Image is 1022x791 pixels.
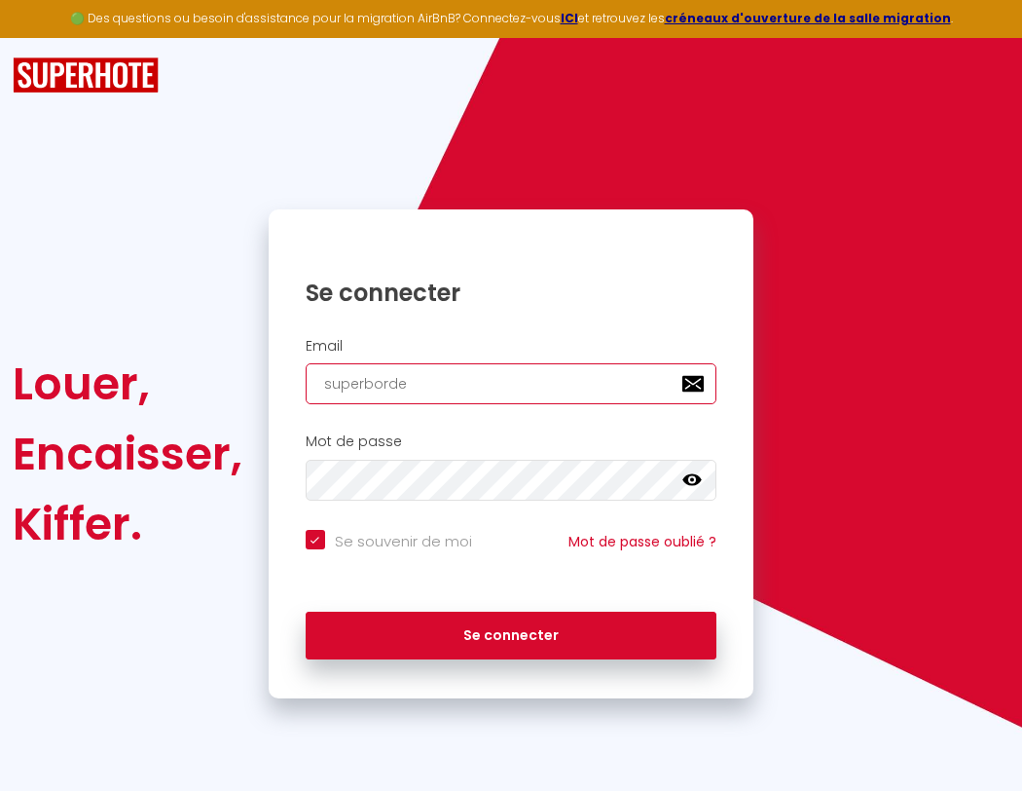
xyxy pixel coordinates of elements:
[13,349,242,419] div: Louer,
[561,10,578,26] a: ICI
[665,10,951,26] a: créneaux d'ouverture de la salle migration
[306,433,717,450] h2: Mot de passe
[13,419,242,489] div: Encaisser,
[16,8,74,66] button: Ouvrir le widget de chat LiveChat
[306,338,717,355] h2: Email
[306,363,717,404] input: Ton Email
[568,532,716,551] a: Mot de passe oublié ?
[306,278,717,308] h1: Se connecter
[306,612,717,660] button: Se connecter
[13,489,242,559] div: Kiffer.
[13,57,159,94] img: SuperHote logo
